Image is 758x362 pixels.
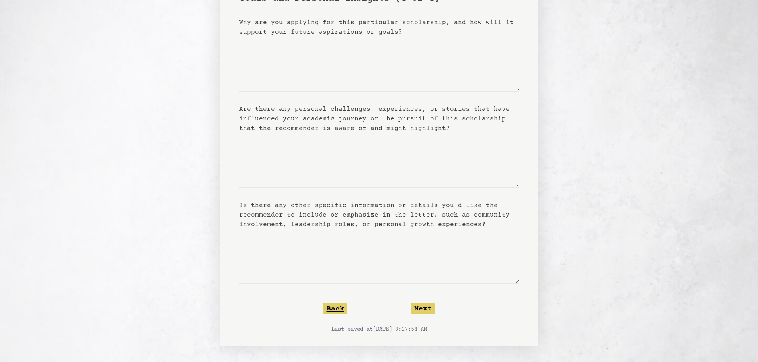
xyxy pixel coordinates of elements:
button: Back [323,303,347,314]
p: Last saved at [DATE] 9:17:54 AM [239,325,519,333]
label: Are there any personal challenges, experiences, or stories that have influenced your academic jou... [239,106,510,132]
button: Next [411,303,435,314]
label: Why are you applying for this particular scholarship, and how will it support your future aspirat... [239,19,514,36]
label: Is there any other specific information or details you'd like the recommender to include or empha... [239,202,510,228]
